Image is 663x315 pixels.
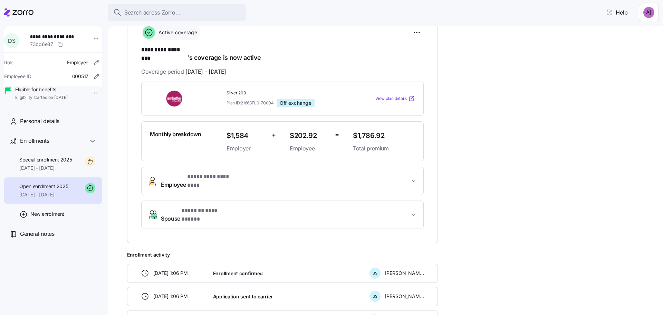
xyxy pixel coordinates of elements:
span: 73bd6e87 [30,41,53,48]
span: $202.92 [290,130,329,141]
span: = [335,130,339,140]
span: J S [373,295,377,298]
span: [DATE] - [DATE] [19,191,68,198]
span: Coverage period [141,67,226,76]
span: Enrollments [20,137,49,145]
span: Total premium [353,144,415,153]
span: Employer [227,144,266,153]
span: Plan ID: 21663FL0170004 [227,100,274,106]
span: [DATE] - [DATE] [19,165,72,172]
span: Employee ID [4,73,31,80]
span: $1,786.92 [353,130,415,141]
span: Enrollment confirmed [213,270,263,277]
span: Employee [67,59,88,66]
span: Off exchange [280,100,311,106]
span: Silver 203 [227,90,347,96]
span: Eligibility started on [DATE] [15,95,68,101]
span: Open enrollment 2025 [19,183,68,190]
span: Employee [290,144,329,153]
span: Application sent to carrier [213,293,273,300]
span: Employee [161,173,236,189]
span: [DATE] 1:06 PM [153,270,188,277]
span: D S [8,38,15,44]
span: [PERSON_NAME] [385,293,424,300]
span: Active coverage [156,29,197,36]
span: Search across Zorro... [124,8,180,17]
span: Personal details [20,117,59,126]
span: New enrollment [30,211,64,217]
span: [PERSON_NAME] [385,270,424,277]
span: Monthly breakdown [150,130,201,139]
span: 000517 [72,73,88,80]
h1: 's coverage is now active [141,46,424,62]
span: [DATE] 1:06 PM [153,293,188,300]
button: Help [600,6,633,19]
span: Enrollment activity [127,251,438,258]
a: View plan details [375,95,415,102]
span: Special enrollment 2025 [19,156,72,163]
img: Ambetter [150,91,200,106]
span: + [272,130,276,140]
span: [DATE] - [DATE] [185,67,226,76]
span: Role [4,59,13,66]
button: Search across Zorro... [108,4,246,21]
span: $1,584 [227,130,266,141]
span: Eligible for benefits [15,86,68,93]
span: View plan details [375,95,407,102]
span: J S [373,271,377,275]
span: General notes [20,230,55,238]
img: 7af5089e3dcb26fcc62da3cb3ec499f9 [643,7,654,18]
span: Help [606,8,628,17]
span: Spouse [161,206,231,223]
